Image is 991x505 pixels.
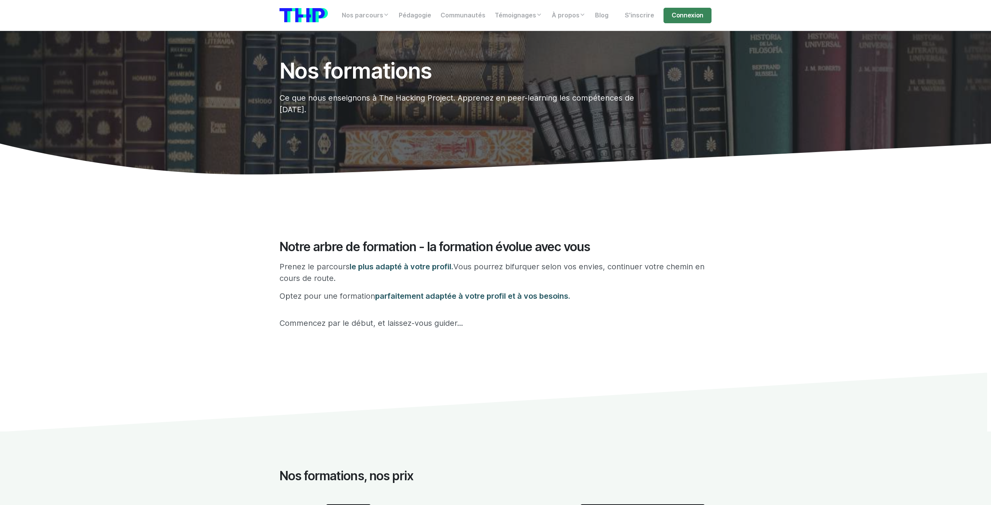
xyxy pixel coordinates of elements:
[279,290,712,302] p: Optez pour une formation
[337,8,394,23] a: Nos parcours
[664,8,712,23] a: Connexion
[279,8,328,22] img: logo
[279,92,638,115] p: Ce que nous enseignons à The Hacking Project. Apprenez en peer-learning les compétences de [DATE].
[375,291,570,301] span: parfaitement adaptée à votre profil et à vos besoins.
[279,59,638,83] h1: Nos formations
[436,8,490,23] a: Communautés
[490,8,547,23] a: Témoignages
[590,8,613,23] a: Blog
[279,240,712,254] h2: Notre arbre de formation - la formation évolue avec vous
[394,8,436,23] a: Pédagogie
[350,262,453,271] span: le plus adapté à votre profil.
[279,261,712,284] p: Prenez le parcours Vous pourrez bifurquer selon vos envies, continuer votre chemin en cours de ro...
[620,8,659,23] a: S'inscrire
[279,317,712,329] p: Commencez par le début, et laissez-vous guider...
[279,469,712,483] h2: Nos formations, nos prix
[547,8,590,23] a: À propos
